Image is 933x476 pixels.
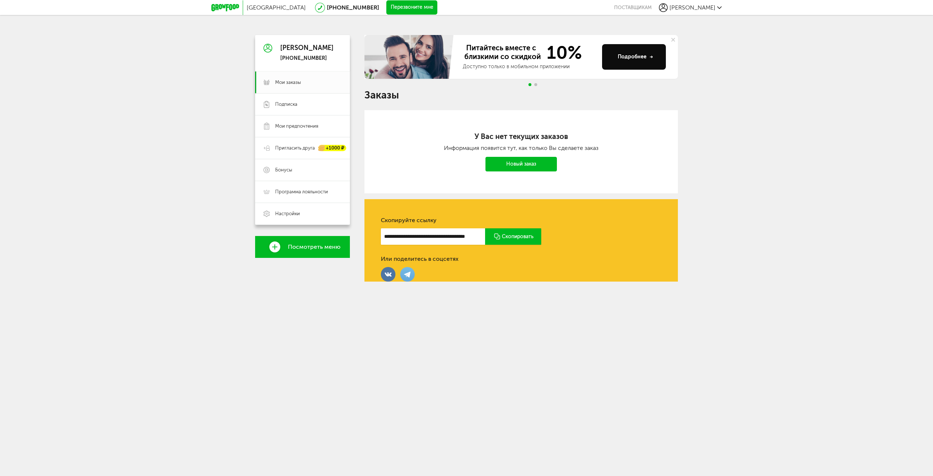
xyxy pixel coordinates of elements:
a: Новый заказ [485,157,557,171]
button: Подробнее [602,44,666,70]
span: [PERSON_NAME] [670,4,715,11]
span: Настройки [275,210,300,217]
h2: У Вас нет текущих заказов [394,132,649,141]
span: Пригласить друга [275,145,315,151]
span: [GEOGRAPHIC_DATA] [247,4,306,11]
button: Перезвоните мне [386,0,437,15]
span: Мои предпочтения [275,123,318,129]
span: Мои заказы [275,79,301,86]
a: Программа лояльности [255,181,350,203]
div: +1000 ₽ [319,145,346,151]
span: Программа лояльности [275,189,328,195]
span: Go to slide 2 [534,83,537,86]
a: Пригласить друга +1000 ₽ [255,137,350,159]
span: Подписка [275,101,297,108]
div: Информация появится тут, как только Вы сделаете заказ [394,144,649,151]
span: Посмотреть меню [288,244,340,250]
span: Питайтесь вместе с близкими со скидкой [463,43,542,62]
div: Доступно только в мобильном приложении [463,63,596,70]
a: Подписка [255,93,350,115]
h1: Заказы [364,90,678,100]
a: Мои заказы [255,71,350,93]
img: family-banner.579af9d.jpg [364,35,456,79]
span: Бонусы [275,167,292,173]
span: 10% [542,43,582,62]
div: Подробнее [618,53,653,61]
div: Или поделитесь в соцсетях [381,255,458,263]
a: Посмотреть меню [255,236,350,258]
span: Go to slide 1 [528,83,531,86]
a: [PHONE_NUMBER] [327,4,379,11]
div: [PHONE_NUMBER] [280,55,333,62]
div: [PERSON_NAME] [280,44,333,52]
a: Настройки [255,203,350,225]
div: Скопируйте ссылку [381,217,661,224]
a: Бонусы [255,159,350,181]
a: Мои предпочтения [255,115,350,137]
